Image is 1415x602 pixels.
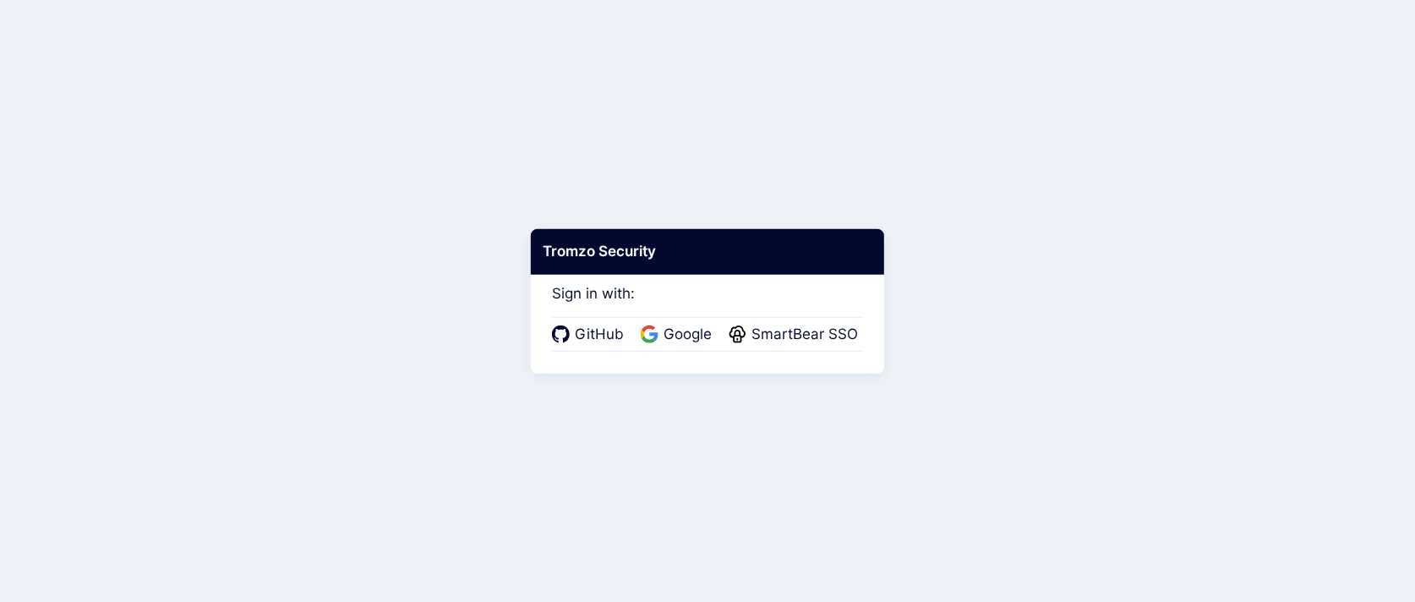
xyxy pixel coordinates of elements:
a: SmartBear SSO [729,324,863,346]
span: GitHub [570,324,629,346]
span: Google [658,324,717,346]
a: Google [641,324,717,346]
div: Tromzo Security [531,229,884,275]
div: Sign in with: [552,262,863,352]
a: GitHub [552,324,629,346]
span: SmartBear SSO [746,324,863,346]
